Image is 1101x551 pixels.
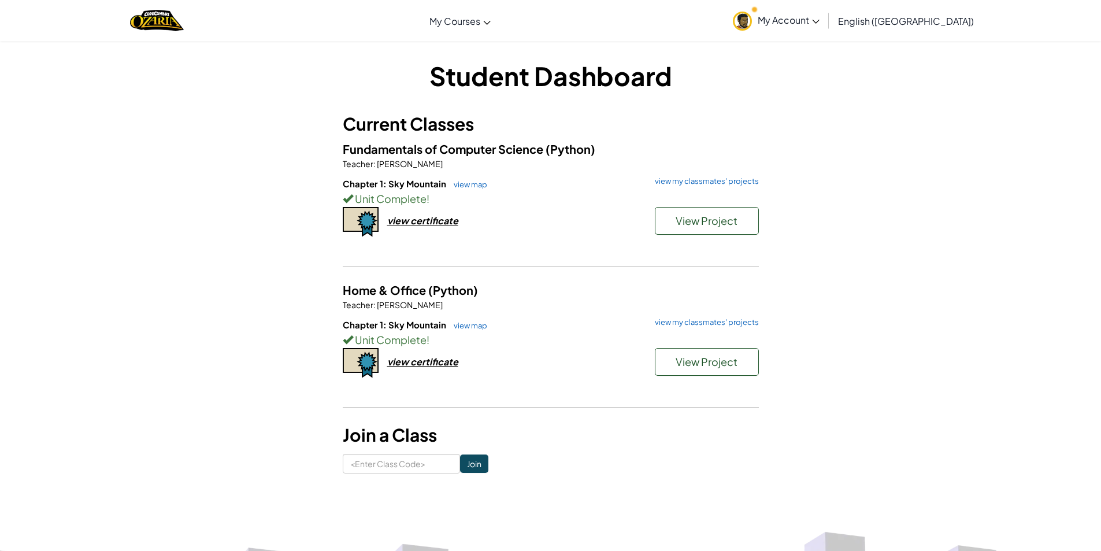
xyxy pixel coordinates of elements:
a: My Account [727,2,825,39]
a: My Courses [424,5,496,36]
a: Ozaria by CodeCombat logo [130,9,184,32]
a: view certificate [343,215,458,227]
a: view my classmates' projects [649,319,759,326]
span: My Courses [429,15,480,27]
span: [PERSON_NAME] [376,158,443,169]
a: English ([GEOGRAPHIC_DATA]) [832,5,980,36]
span: (Python) [428,283,478,297]
span: View Project [676,214,737,227]
input: Join [460,454,488,473]
div: view certificate [387,356,458,368]
a: view map [448,321,487,330]
span: English ([GEOGRAPHIC_DATA]) [838,15,974,27]
img: Home [130,9,184,32]
h3: Current Classes [343,111,759,137]
button: View Project [655,207,759,235]
img: certificate-icon.png [343,348,379,378]
span: My Account [758,14,820,26]
span: Unit Complete [353,333,427,346]
a: view map [448,180,487,189]
h1: Student Dashboard [343,58,759,94]
span: ! [427,333,429,346]
span: Home & Office [343,283,428,297]
a: view certificate [343,356,458,368]
span: Chapter 1: Sky Mountain [343,319,448,330]
span: [PERSON_NAME] [376,299,443,310]
button: View Project [655,348,759,376]
span: Chapter 1: Sky Mountain [343,178,448,189]
h3: Join a Class [343,422,759,448]
div: view certificate [387,215,458,227]
span: Teacher [343,299,373,310]
span: : [373,158,376,169]
span: Teacher [343,158,373,169]
span: : [373,299,376,310]
a: view my classmates' projects [649,177,759,185]
input: <Enter Class Code> [343,454,460,474]
span: View Project [676,355,737,368]
span: Fundamentals of Computer Science [343,142,546,156]
span: ! [427,192,429,205]
span: (Python) [546,142,595,156]
img: certificate-icon.png [343,207,379,237]
span: Unit Complete [353,192,427,205]
img: avatar [733,12,752,31]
